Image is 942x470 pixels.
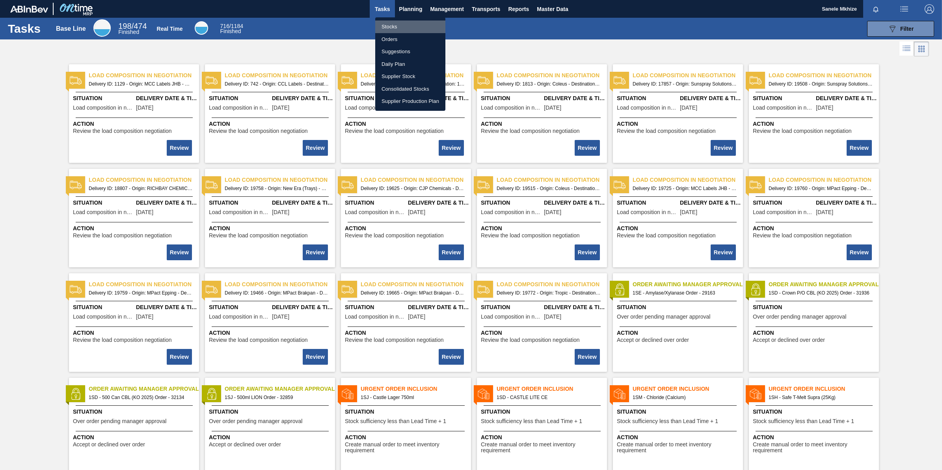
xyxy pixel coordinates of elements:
a: Orders [375,33,445,46]
a: Suggestions [375,45,445,58]
a: Daily Plan [375,58,445,71]
a: Consolidated Stocks [375,83,445,95]
a: Supplier Stock [375,70,445,83]
a: Stocks [375,21,445,33]
a: Supplier Production Plan [375,95,445,108]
